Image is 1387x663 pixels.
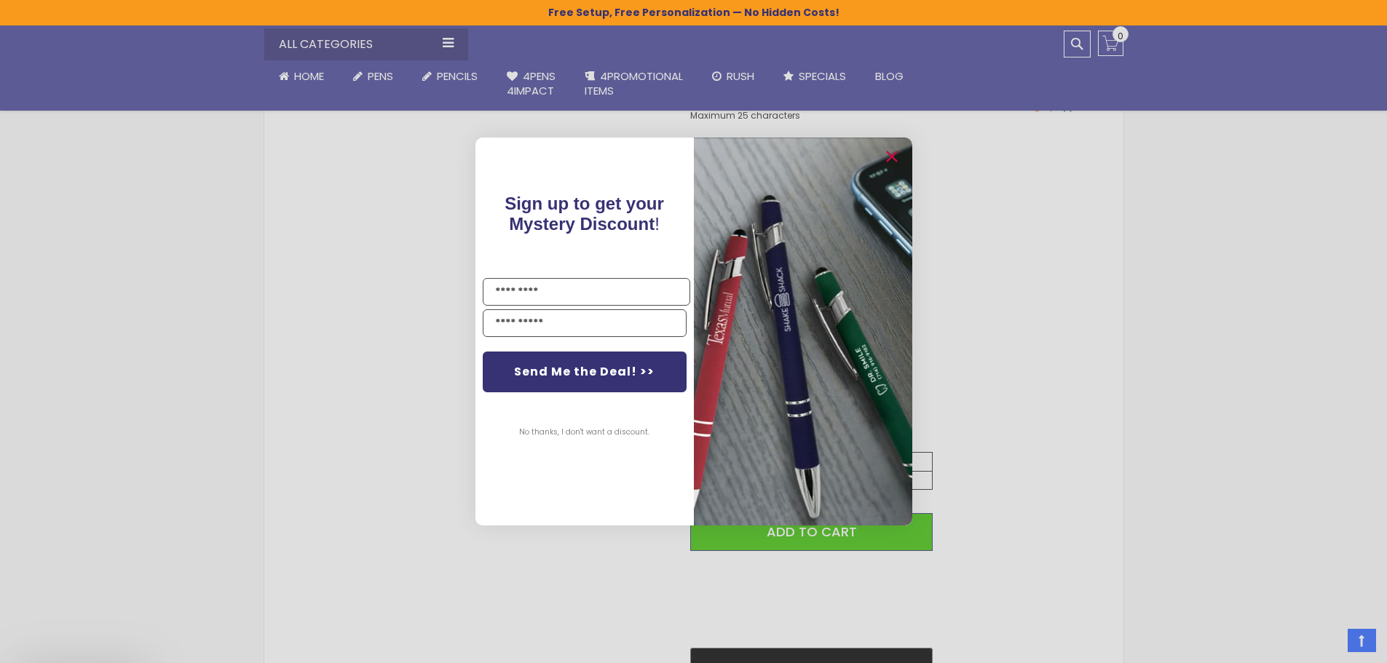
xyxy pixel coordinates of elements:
button: Send Me the Deal! >> [483,352,687,392]
img: pop-up-image [694,138,912,525]
span: Sign up to get your Mystery Discount [505,194,664,234]
span: ! [505,194,664,234]
iframe: Google Customer Reviews [1267,624,1387,663]
button: No thanks, I don't want a discount. [512,414,657,450]
button: Close dialog [880,145,904,168]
